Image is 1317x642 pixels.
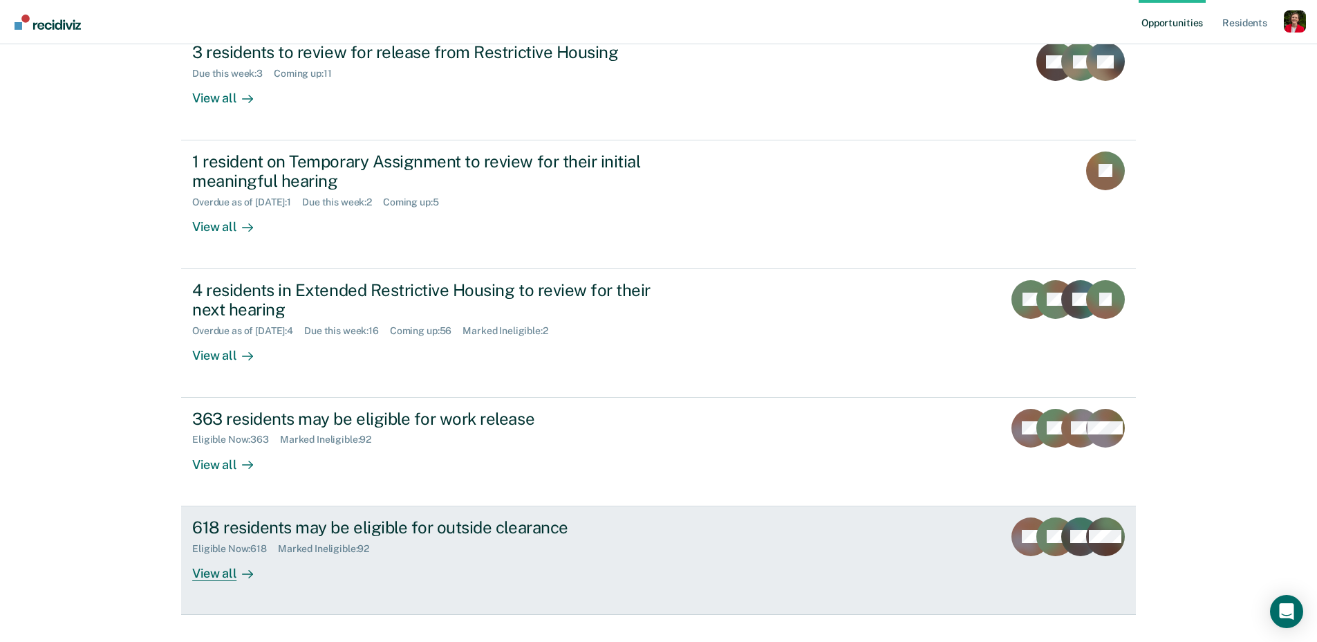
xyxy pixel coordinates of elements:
[181,398,1136,506] a: 363 residents may be eligible for work releaseEligible Now:363Marked Ineligible:92View all
[192,152,678,192] div: 1 resident on Temporary Assignment to review for their initial meaningful hearing
[192,42,678,62] div: 3 residents to review for release from Restrictive Housing
[383,196,450,208] div: Coming up : 5
[463,325,559,337] div: Marked Ineligible : 2
[192,68,274,80] div: Due this week : 3
[181,140,1136,269] a: 1 resident on Temporary Assignment to review for their initial meaningful hearingOverdue as of [D...
[15,15,81,30] img: Recidiviz
[192,434,280,446] div: Eligible Now : 363
[192,337,270,364] div: View all
[192,543,278,555] div: Eligible Now : 618
[192,554,270,581] div: View all
[192,280,678,320] div: 4 residents in Extended Restrictive Housing to review for their next hearing
[1270,595,1303,628] div: Open Intercom Messenger
[192,325,304,337] div: Overdue as of [DATE] : 4
[181,30,1136,140] a: 3 residents to review for release from Restrictive HousingDue this week:3Coming up:11View all
[274,68,342,80] div: Coming up : 11
[192,208,270,235] div: View all
[390,325,463,337] div: Coming up : 56
[192,446,270,473] div: View all
[192,517,678,538] div: 618 residents may be eligible for outside clearance
[278,543,380,555] div: Marked Ineligible : 92
[1284,10,1306,33] button: Profile dropdown button
[181,506,1136,615] a: 618 residents may be eligible for outside clearanceEligible Now:618Marked Ineligible:92View all
[280,434,382,446] div: Marked Ineligible : 92
[181,269,1136,398] a: 4 residents in Extended Restrictive Housing to review for their next hearingOverdue as of [DATE]:...
[302,196,383,208] div: Due this week : 2
[192,409,678,429] div: 363 residents may be eligible for work release
[192,80,270,107] div: View all
[192,196,302,208] div: Overdue as of [DATE] : 1
[304,325,390,337] div: Due this week : 16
